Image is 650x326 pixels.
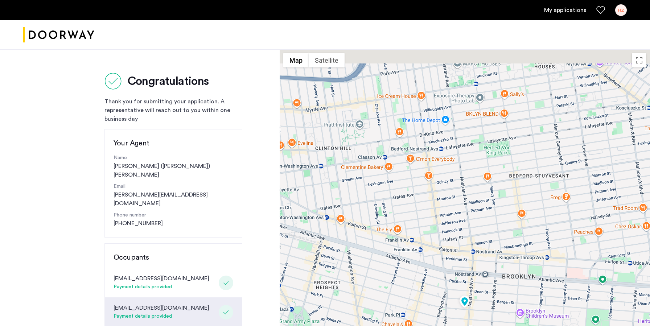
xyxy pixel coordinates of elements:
div: [EMAIL_ADDRESS][DOMAIN_NAME] [114,274,209,283]
p: Name [114,154,233,162]
a: [PHONE_NUMBER] [114,219,163,228]
div: [PERSON_NAME] ([PERSON_NAME]) [PERSON_NAME] [114,154,233,179]
a: My application [544,6,586,15]
a: Cazamio logo [23,21,94,49]
h3: Your Agent [114,138,233,148]
button: Toggle fullscreen view [632,53,646,67]
a: Favorites [596,6,605,15]
h3: Occupants [114,252,233,263]
div: HZ [615,4,627,16]
div: Thank you for submitting your application. A representative will reach out to you within one busi... [104,97,242,123]
div: Payment details provided [114,312,209,321]
img: logo [23,21,94,49]
div: Payment details provided [114,283,209,292]
p: Phone number [114,211,233,219]
h2: Congratulations [128,74,209,88]
p: Email [114,183,233,190]
button: Show satellite imagery [309,53,345,67]
iframe: chat widget [620,297,643,319]
a: [PERSON_NAME][EMAIL_ADDRESS][DOMAIN_NAME] [114,190,233,208]
div: [EMAIL_ADDRESS][DOMAIN_NAME] [114,304,209,312]
button: Show street map [283,53,309,67]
